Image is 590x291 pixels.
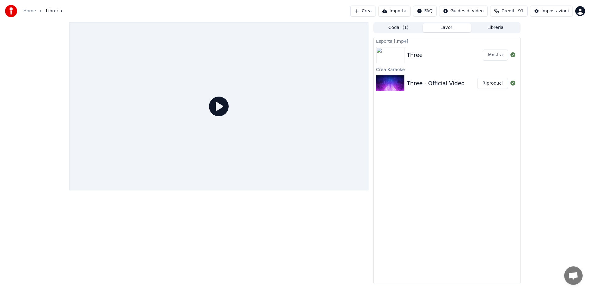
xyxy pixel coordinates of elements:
span: ( 1 ) [403,25,409,31]
span: Libreria [46,8,62,14]
img: youka [5,5,17,17]
button: Impostazioni [530,6,573,17]
button: Crediti91 [490,6,528,17]
button: Mostra [483,50,508,61]
nav: breadcrumb [23,8,62,14]
div: Three [407,51,423,59]
button: Lavori [423,23,471,32]
button: Importa [378,6,411,17]
div: Three - Official Video [407,79,465,88]
span: 91 [518,8,524,14]
button: Libreria [471,23,520,32]
button: Guides di video [439,6,488,17]
div: Crea Karaoke [374,66,520,73]
button: FAQ [413,6,437,17]
button: Riproduci [477,78,508,89]
a: Home [23,8,36,14]
div: Aprire la chat [564,266,583,285]
div: Esporta [.mp4] [374,37,520,45]
div: Impostazioni [541,8,569,14]
span: Crediti [502,8,516,14]
button: Coda [374,23,423,32]
button: Crea [350,6,376,17]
